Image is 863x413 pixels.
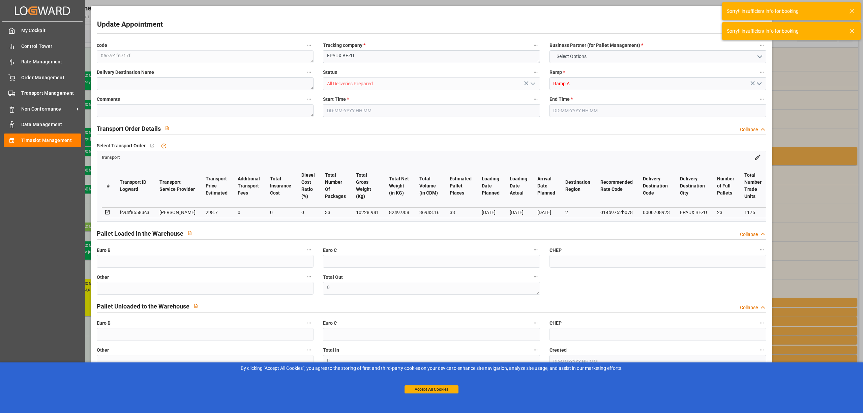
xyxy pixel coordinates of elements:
button: Comments [305,95,314,104]
span: Select Transport Order [97,142,146,149]
div: 33 [325,208,346,216]
div: 014b9752b078 [600,208,633,216]
button: End Time * [757,95,766,104]
div: Collapse [740,304,758,311]
span: Other [97,274,109,281]
h2: Update Appointment [97,19,163,30]
a: transport [102,154,120,159]
input: DD-MM-YYYY HH:MM [549,355,766,368]
span: Euro B [97,247,111,254]
button: open menu [527,79,537,89]
a: Order Management [4,71,81,84]
th: Number of Full Pallets [712,164,739,208]
th: Loading Date Actual [505,164,532,208]
div: Sorry!! insufficient info for booking [727,8,843,15]
th: Recommended Rate Code [595,164,638,208]
th: Total Insurance Cost [265,164,296,208]
div: 298.7 [206,208,228,216]
th: Total Number Trade Units [739,164,767,208]
span: code [97,42,107,49]
span: Order Management [21,74,82,81]
span: Status [323,69,337,76]
span: Timeslot Management [21,137,82,144]
button: View description [189,299,202,312]
th: Delivery Destination City [675,164,712,208]
th: Loading Date Planned [477,164,505,208]
span: Rate Management [21,58,82,65]
span: Trucking company [323,42,365,49]
button: open menu [753,79,764,89]
div: 0000708923 [643,208,670,216]
span: CHEP [549,247,562,254]
span: Euro C [323,320,337,327]
th: Transport ID Logward [115,164,154,208]
span: Total Out [323,274,343,281]
span: Data Management [21,121,82,128]
div: 10228.941 [356,208,379,216]
div: [PERSON_NAME] [159,208,196,216]
textarea: 0 [323,282,540,295]
div: 2 [565,208,590,216]
th: Diesel Cost Ratio (%) [296,164,320,208]
h2: Pallet Unloaded to the Warehouse [97,302,189,311]
span: Delivery Destination Name [97,69,154,76]
th: Arrival Date Planned [532,164,560,208]
th: Destination Region [560,164,595,208]
button: Ramp * [757,68,766,77]
th: Additional Transport Fees [233,164,265,208]
span: Business Partner (for Pallet Management) [549,42,643,49]
span: CHEP [549,320,562,327]
button: Total Out [531,272,540,281]
div: EPAUX BEZU [680,208,707,216]
button: Start Time * [531,95,540,104]
h2: Pallet Loaded in the Warehouse [97,229,183,238]
input: DD-MM-YYYY HH:MM [323,104,540,117]
span: Ramp [549,69,565,76]
button: Accept All Cookies [405,385,458,393]
div: [DATE] [510,208,527,216]
button: Euro C [531,245,540,254]
span: Non Conformance [21,106,75,113]
a: Rate Management [4,55,81,68]
span: Other [97,347,109,354]
div: Sorry!! insufficient info for booking [727,28,843,35]
input: Type to search/select [549,77,766,90]
button: Other [305,346,314,354]
div: 8249.908 [389,208,409,216]
span: Euro B [97,320,111,327]
button: Euro C [531,319,540,327]
div: By clicking "Accept All Cookies”, you agree to the storing of first and third-party cookies on yo... [5,365,858,372]
th: # [102,164,115,208]
th: Total Number Of Packages [320,164,351,208]
textarea: 0 [323,355,540,368]
th: Transport Service Provider [154,164,201,208]
div: 0 [270,208,291,216]
button: code [305,41,314,50]
div: Collapse [740,231,758,238]
a: My Cockpit [4,24,81,37]
th: Estimated Pallet Places [445,164,477,208]
button: Created [757,346,766,354]
th: Total Gross Weight (Kg) [351,164,384,208]
a: Timeslot Management [4,134,81,147]
input: DD-MM-YYYY HH:MM [549,104,766,117]
button: CHEP [757,245,766,254]
input: Type to search/select [323,77,540,90]
button: Total In [531,346,540,354]
th: Total Net Weight (in KG) [384,164,414,208]
button: open menu [549,50,766,63]
button: View description [161,122,174,135]
div: [DATE] [537,208,555,216]
a: Control Tower [4,39,81,53]
div: fc94f86583c3 [120,208,149,216]
span: Total In [323,347,339,354]
span: Created [549,347,567,354]
button: Euro B [305,245,314,254]
span: End Time [549,96,573,103]
th: Total Volume (in CDM) [414,164,445,208]
span: Comments [97,96,120,103]
a: Data Management [4,118,81,131]
button: Euro B [305,319,314,327]
span: My Cockpit [21,27,82,34]
span: Select Options [553,53,590,60]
